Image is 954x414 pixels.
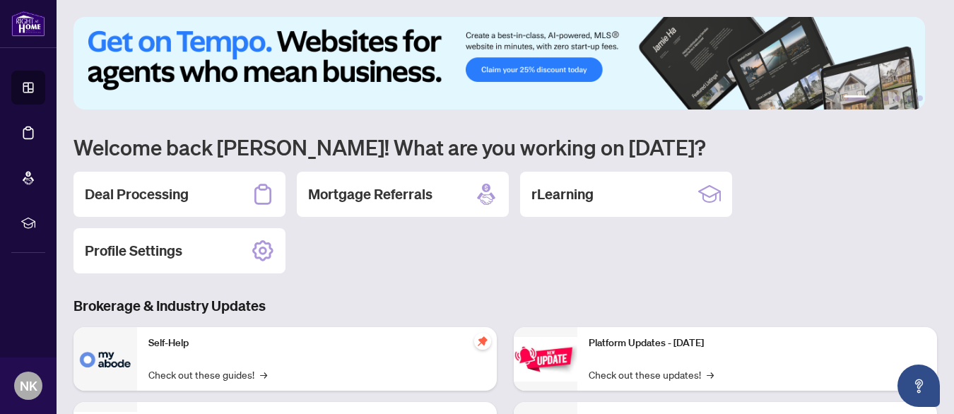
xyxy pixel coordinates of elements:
h3: Brokerage & Industry Updates [73,296,937,316]
span: pushpin [474,333,491,350]
button: 6 [917,95,923,101]
img: Platform Updates - June 23, 2025 [514,337,577,382]
button: 5 [906,95,912,101]
span: → [260,367,267,382]
img: logo [11,11,45,37]
button: 4 [895,95,900,101]
h2: rLearning [531,184,594,204]
span: → [707,367,714,382]
h2: Profile Settings [85,241,182,261]
button: 1 [844,95,866,101]
a: Check out these guides!→ [148,367,267,382]
button: Open asap [897,365,940,407]
p: Self-Help [148,336,485,351]
img: Slide 0 [73,17,925,110]
button: 3 [883,95,889,101]
p: Platform Updates - [DATE] [589,336,926,351]
a: Check out these updates!→ [589,367,714,382]
span: NK [20,376,37,396]
h2: Deal Processing [85,184,189,204]
h1: Welcome back [PERSON_NAME]! What are you working on [DATE]? [73,134,937,160]
img: Self-Help [73,327,137,391]
button: 2 [872,95,878,101]
h2: Mortgage Referrals [308,184,432,204]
